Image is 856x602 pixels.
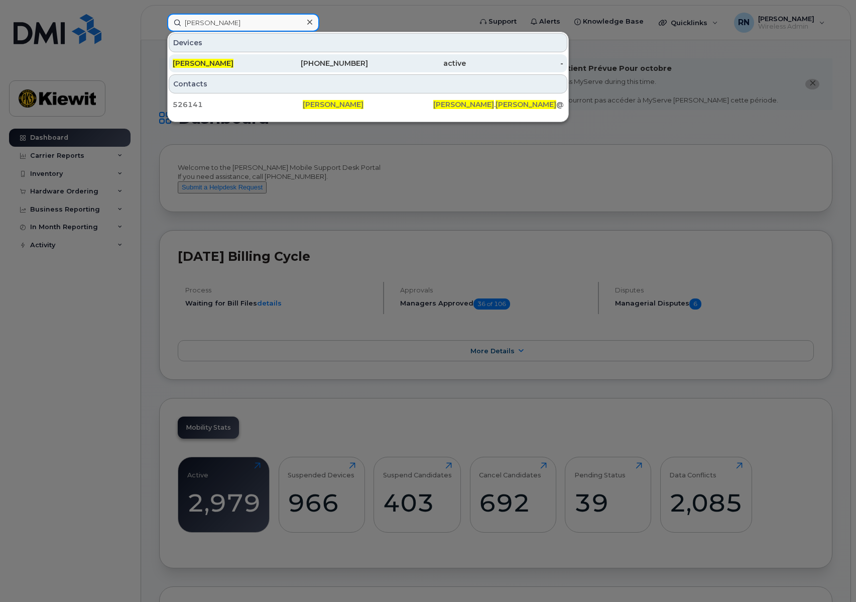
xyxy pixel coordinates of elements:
[466,58,564,68] div: -
[496,100,556,109] span: [PERSON_NAME]
[169,95,567,114] a: 526141[PERSON_NAME][PERSON_NAME].[PERSON_NAME]@[PERSON_NAME][DOMAIN_NAME]
[169,74,567,93] div: Contacts
[271,58,369,68] div: [PHONE_NUMBER]
[303,100,363,109] span: [PERSON_NAME]
[433,100,494,109] span: [PERSON_NAME]
[173,59,233,68] span: [PERSON_NAME]
[169,54,567,72] a: [PERSON_NAME][PHONE_NUMBER]active-
[812,558,848,594] iframe: Messenger Launcher
[433,99,563,110] div: . @[PERSON_NAME][DOMAIN_NAME]
[169,33,567,52] div: Devices
[368,58,466,68] div: active
[173,99,303,110] div: 526141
